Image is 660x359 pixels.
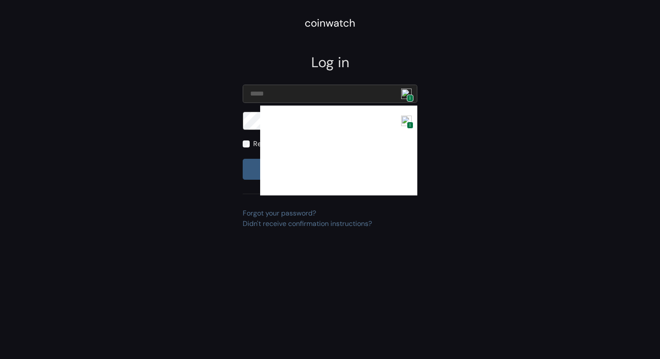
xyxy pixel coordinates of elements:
a: Forgot your password? [243,209,316,218]
img: npw-badge-icon.svg [401,89,412,99]
a: coinwatch [305,20,355,29]
img: npw-badge-icon.svg [401,116,412,126]
span: 1 [407,122,413,129]
div: coinwatch [305,15,355,31]
a: Didn't receive confirmation instructions? [243,219,372,228]
h2: Log in [243,54,417,71]
label: Remember me [253,139,300,149]
span: 1 [407,95,413,102]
